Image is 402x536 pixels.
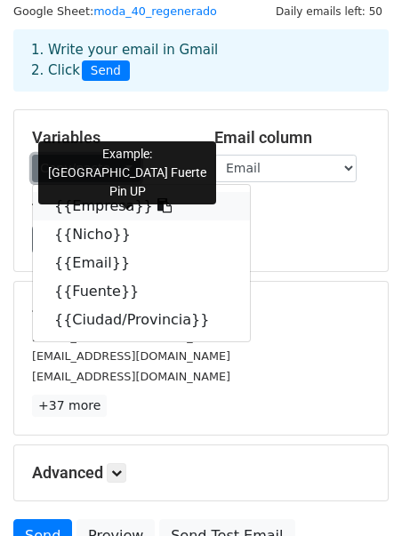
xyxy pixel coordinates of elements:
a: +37 more [32,395,107,417]
div: Widget de chat [313,451,402,536]
div: 1. Write your email in Gmail 2. Click [18,40,384,81]
span: Send [82,60,130,82]
iframe: Chat Widget [313,451,402,536]
div: Example: [GEOGRAPHIC_DATA] Fuerte Pin UP [38,141,216,204]
h5: Variables [32,128,188,148]
small: Google Sheet: [13,4,217,18]
small: [EMAIL_ADDRESS][DOMAIN_NAME] [32,349,230,363]
a: Copy/paste... [32,155,141,182]
a: {{Email}} [33,249,250,277]
a: {{Nicho}} [33,220,250,249]
h5: Advanced [32,463,370,483]
span: Daily emails left: 50 [269,2,389,21]
a: {{Ciudad/Provincia}} [33,306,250,334]
a: {{Fuente}} [33,277,250,306]
small: [EMAIL_ADDRESS][DOMAIN_NAME] [32,370,230,383]
a: {{Empresa}} [33,192,250,220]
a: moda_40_regenerado [93,4,217,18]
small: [EMAIL_ADDRESS][DOMAIN_NAME] [32,330,230,343]
h5: Email column [214,128,370,148]
a: Daily emails left: 50 [269,4,389,18]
